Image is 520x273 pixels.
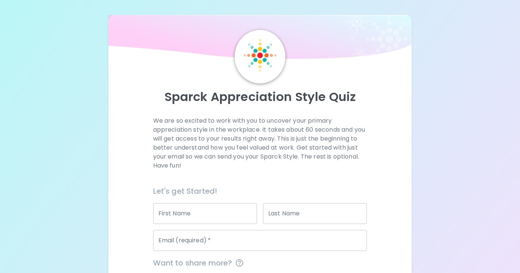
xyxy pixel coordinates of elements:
p: Sparck Appreciation Style Quiz [117,89,403,104]
span: Want to share more? [153,257,367,269]
p: We are so excited to work with you to uncover your primary appreciation style in the workplace. I... [153,116,367,170]
img: Sparck Logo [244,39,276,72]
svg: This information is completely confidential and only used for aggregated appreciation studies at ... [235,258,244,267]
img: wave [108,15,412,63]
h6: Let's get Started! [153,185,367,197]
